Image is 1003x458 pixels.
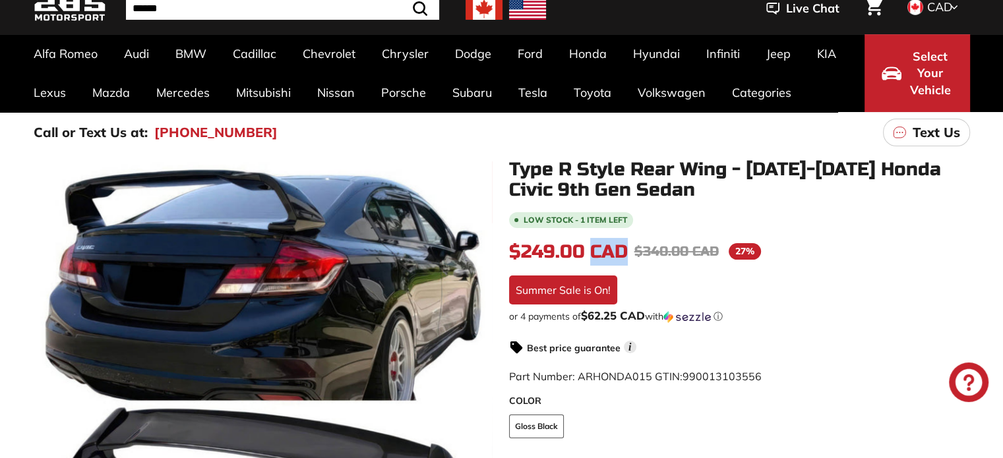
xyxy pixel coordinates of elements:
strong: Best price guarantee [527,342,621,354]
span: $249.00 CAD [509,241,628,263]
a: KIA [804,34,849,73]
span: $340.00 CAD [634,243,719,260]
label: COLOR [509,394,970,408]
div: or 4 payments of$62.25 CADwithSezzle Click to learn more about Sezzle [509,310,970,323]
a: Porsche [368,73,439,112]
a: [PHONE_NUMBER] [154,123,278,142]
a: Infiniti [693,34,753,73]
a: Tesla [505,73,561,112]
a: Mitsubishi [223,73,304,112]
a: Chrysler [369,34,442,73]
span: 27% [729,243,761,260]
a: Chevrolet [289,34,369,73]
a: Nissan [304,73,368,112]
a: Ford [504,34,556,73]
a: Text Us [883,119,970,146]
div: Summer Sale is On! [509,275,617,304]
button: Select Your Vehicle [865,34,970,112]
h1: Type R Style Rear Wing - [DATE]-[DATE] Honda Civic 9th Gen Sedan [509,159,970,200]
span: 990013103556 [683,370,762,383]
a: Audi [111,34,162,73]
a: Dodge [442,34,504,73]
span: $62.25 CAD [581,308,645,322]
a: Categories [719,73,805,112]
a: Mazda [79,73,143,112]
a: Cadillac [220,34,289,73]
a: Honda [556,34,620,73]
span: Select Your Vehicle [908,48,953,99]
a: Volkswagen [624,73,719,112]
a: Lexus [20,73,79,112]
div: or 4 payments of with [509,310,970,323]
a: Mercedes [143,73,223,112]
img: Sezzle [663,311,711,323]
span: i [624,341,636,353]
span: Low stock - 1 item left [524,216,628,224]
a: Subaru [439,73,505,112]
a: Jeep [753,34,804,73]
span: Part Number: ARHONDA015 GTIN: [509,370,762,383]
p: Text Us [913,123,960,142]
a: Toyota [561,73,624,112]
p: Call or Text Us at: [34,123,148,142]
a: BMW [162,34,220,73]
inbox-online-store-chat: Shopify online store chat [945,362,992,405]
a: Hyundai [620,34,693,73]
a: Alfa Romeo [20,34,111,73]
